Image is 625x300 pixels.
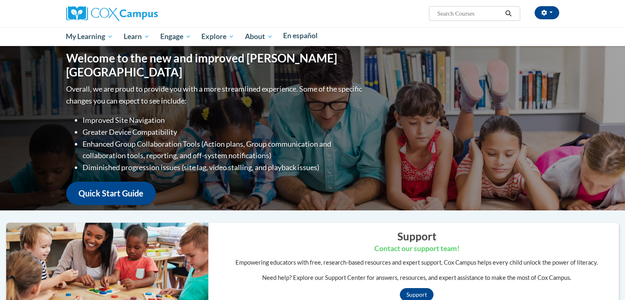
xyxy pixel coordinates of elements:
input: Search Courses [436,9,502,18]
p: Empowering educators with free, research-based resources and expert support, Cox Campus helps eve... [214,258,619,267]
a: Learn [118,27,155,46]
li: Diminished progression issues (site lag, video stalling, and playback issues) [83,162,364,173]
span: Engage [160,32,191,42]
h1: Welcome to the new and improved [PERSON_NAME][GEOGRAPHIC_DATA] [66,51,364,79]
a: Quick Start Guide [66,182,156,205]
a: En español [278,27,323,44]
a: My Learning [61,27,119,46]
p: Overall, we are proud to provide you with a more streamlined experience. Some of the specific cha... [66,83,364,107]
a: Explore [196,27,240,46]
a: Cox Campus [66,9,158,16]
li: Greater Device Compatibility [83,126,364,138]
span: My Learning [66,32,113,42]
div: Main menu [54,27,572,46]
span: About [245,32,273,42]
li: Improved Site Navigation [83,114,364,126]
h3: Contact our support team! [214,244,619,254]
img: Cox Campus [66,6,158,21]
li: Enhanced Group Collaboration Tools (Action plans, Group communication and collaboration tools, re... [83,138,364,162]
h2: Support [214,229,619,244]
span: Learn [124,32,150,42]
span: Explore [201,32,234,42]
a: About [240,27,278,46]
p: Need help? Explore our Support Center for answers, resources, and expert assistance to make the m... [214,273,619,282]
a: Engage [155,27,196,46]
button: Search [502,9,514,18]
button: Account Settings [535,6,559,19]
i:  [505,11,512,17]
span: En español [283,31,318,40]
